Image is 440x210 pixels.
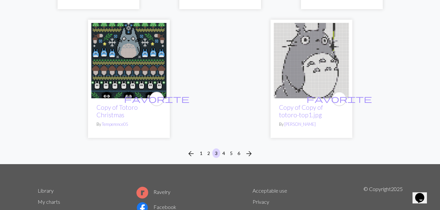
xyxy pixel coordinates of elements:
[97,104,138,119] a: Copy of Totoro Christmas
[332,92,346,106] button: favourite
[91,57,167,63] a: Totoro Christmas
[245,150,253,158] i: Next
[413,184,433,203] iframe: chat widget
[284,122,316,127] a: [PERSON_NAME]
[242,148,255,159] button: Next
[38,199,60,205] a: My charts
[227,148,235,158] button: 5
[274,57,349,63] a: totoro-top1.jpg
[253,199,269,205] a: Privacy
[136,189,170,195] a: Ravelry
[97,121,161,127] p: By
[212,148,220,158] button: 3
[197,148,205,158] button: 1
[185,148,198,159] button: Previous
[124,92,189,105] i: favourite
[136,187,148,199] img: Ravelry logo
[235,148,243,158] button: 6
[274,23,349,98] img: totoro-top1.jpg
[187,150,195,158] i: Previous
[91,23,167,98] img: Totoro Christmas
[279,121,344,127] p: By
[220,148,228,158] button: 4
[205,148,213,158] button: 2
[102,122,128,127] a: Temperence05
[279,104,323,119] a: Copy of Copy of totoro-top1.jpg
[185,148,255,159] nav: Page navigation
[307,92,372,105] i: favourite
[253,187,287,194] a: Acceptable use
[307,94,372,104] span: favorite
[245,149,253,158] span: arrow_forward
[187,149,195,158] span: arrow_back
[150,92,164,106] button: favourite
[38,187,54,194] a: Library
[136,204,176,210] a: Facebook
[124,94,189,104] span: favorite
